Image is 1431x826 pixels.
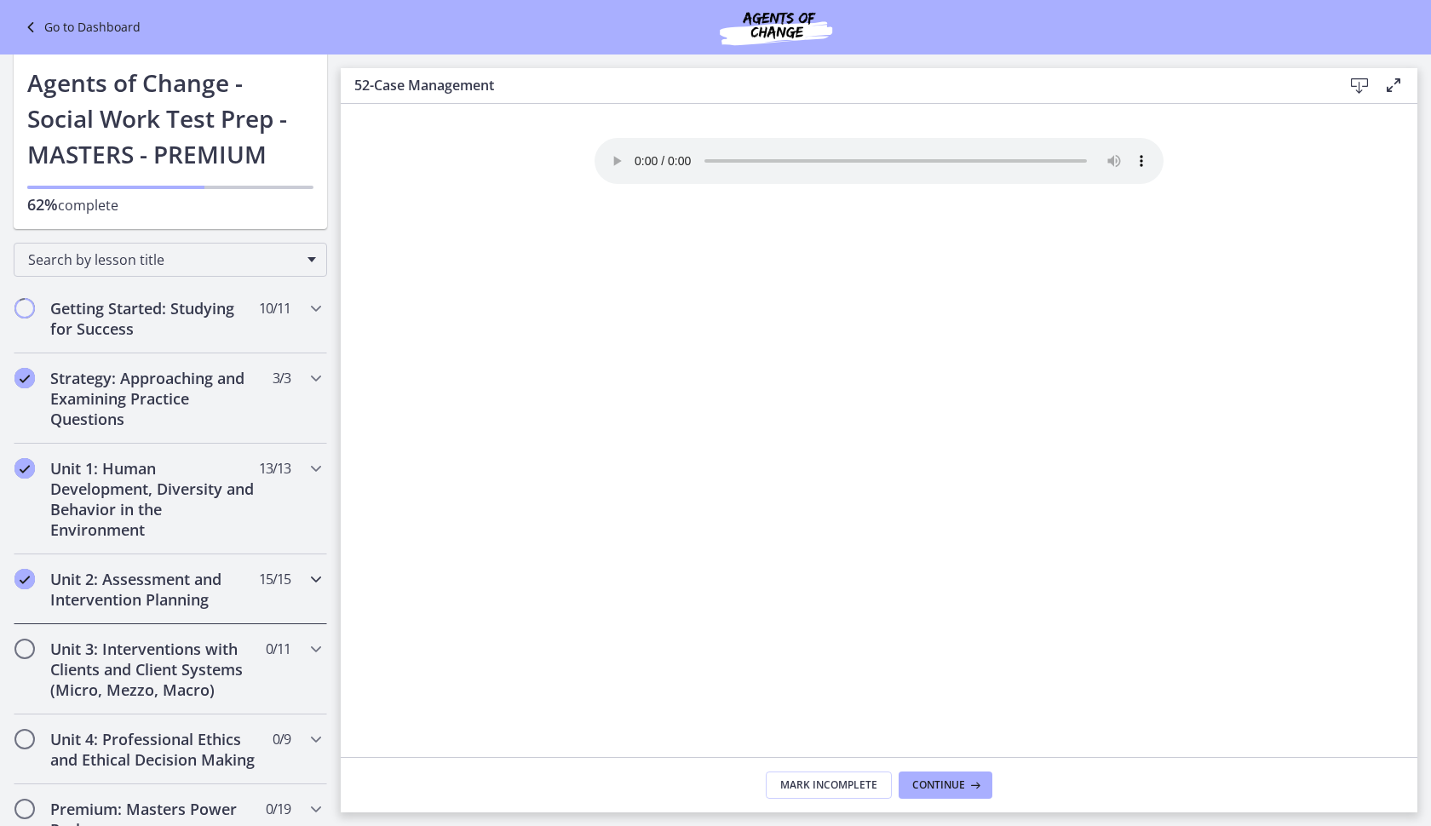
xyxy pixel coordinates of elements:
span: Mark Incomplete [780,778,877,792]
h1: Agents of Change - Social Work Test Prep - MASTERS - PREMIUM [27,65,313,172]
h2: Unit 3: Interventions with Clients and Client Systems (Micro, Mezzo, Macro) [50,639,258,700]
img: Agents of Change [674,7,878,48]
span: 15 / 15 [259,569,290,589]
span: Search by lesson title [28,250,299,269]
div: Search by lesson title [14,243,327,277]
h2: Getting Started: Studying for Success [50,298,258,339]
span: 13 / 13 [259,458,290,479]
span: 0 / 19 [266,799,290,819]
i: Completed [14,368,35,388]
h3: 52-Case Management [354,75,1315,95]
h2: Unit 2: Assessment and Intervention Planning [50,569,258,610]
h2: Strategy: Approaching and Examining Practice Questions [50,368,258,429]
button: Mark Incomplete [766,772,892,799]
button: Continue [899,772,992,799]
i: Completed [14,569,35,589]
a: Go to Dashboard [20,17,141,37]
p: complete [27,194,313,215]
span: 3 / 3 [273,368,290,388]
span: 10 / 11 [259,298,290,318]
i: Completed [14,458,35,479]
span: 0 / 9 [273,729,290,749]
span: Continue [912,778,965,792]
span: 62% [27,194,58,215]
h2: Unit 1: Human Development, Diversity and Behavior in the Environment [50,458,258,540]
h2: Unit 4: Professional Ethics and Ethical Decision Making [50,729,258,770]
span: 0 / 11 [266,639,290,659]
